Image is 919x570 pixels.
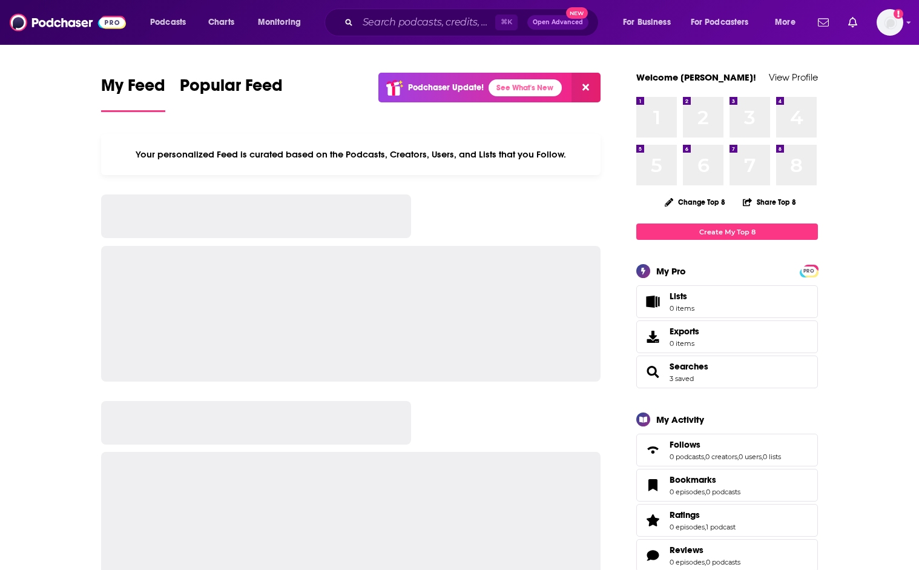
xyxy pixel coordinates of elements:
[683,13,766,32] button: open menu
[670,439,781,450] a: Follows
[691,14,749,31] span: For Podcasters
[802,266,816,275] a: PRO
[739,452,762,461] a: 0 users
[762,452,763,461] span: ,
[775,14,795,31] span: More
[10,11,126,34] img: Podchaser - Follow, Share and Rate Podcasts
[641,442,665,459] a: Follows
[641,328,665,345] span: Exports
[641,363,665,380] a: Searches
[656,265,686,277] div: My Pro
[566,7,588,19] span: New
[670,545,740,555] a: Reviews
[142,13,202,32] button: open menu
[180,75,283,112] a: Popular Feed
[706,523,736,531] a: 1 podcast
[636,71,756,83] a: Welcome [PERSON_NAME]!
[408,82,484,93] p: Podchaser Update!
[705,488,706,496] span: ,
[101,75,165,112] a: My Feed
[742,190,797,214] button: Share Top 8
[101,75,165,103] span: My Feed
[894,9,903,19] svg: Add a profile image
[670,523,705,531] a: 0 episodes
[623,14,671,31] span: For Business
[670,509,700,520] span: Ratings
[670,474,716,485] span: Bookmarks
[636,224,818,240] a: Create My Top 8
[670,474,740,485] a: Bookmarks
[670,545,703,555] span: Reviews
[877,9,903,36] button: Show profile menu
[636,285,818,318] a: Lists
[101,134,601,175] div: Your personalized Feed is curated based on the Podcasts, Creators, Users, and Lists that you Follow.
[670,291,687,302] span: Lists
[180,75,283,103] span: Popular Feed
[636,504,818,537] span: Ratings
[258,14,301,31] span: Monitoring
[769,71,818,83] a: View Profile
[877,9,903,36] img: User Profile
[766,13,811,32] button: open menu
[704,452,705,461] span: ,
[336,8,610,36] div: Search podcasts, credits, & more...
[670,361,708,372] a: Searches
[533,19,583,25] span: Open Advanced
[670,509,736,520] a: Ratings
[670,304,694,313] span: 0 items
[527,15,588,30] button: Open AdvancedNew
[200,13,242,32] a: Charts
[636,469,818,502] span: Bookmarks
[706,488,740,496] a: 0 podcasts
[670,374,694,383] a: 3 saved
[208,14,234,31] span: Charts
[670,326,699,337] span: Exports
[614,13,686,32] button: open menu
[656,414,704,425] div: My Activity
[670,439,700,450] span: Follows
[813,12,834,33] a: Show notifications dropdown
[636,434,818,466] span: Follows
[641,547,665,564] a: Reviews
[705,558,706,566] span: ,
[670,339,699,348] span: 0 items
[670,291,694,302] span: Lists
[670,488,705,496] a: 0 episodes
[877,9,903,36] span: Logged in as Jeffmarschner
[641,512,665,529] a: Ratings
[358,13,495,32] input: Search podcasts, credits, & more...
[705,523,706,531] span: ,
[657,194,733,210] button: Change Top 8
[641,477,665,494] a: Bookmarks
[706,558,740,566] a: 0 podcasts
[705,452,737,461] a: 0 creators
[150,14,186,31] span: Podcasts
[641,293,665,310] span: Lists
[495,15,518,30] span: ⌘ K
[489,79,562,96] a: See What's New
[636,320,818,353] a: Exports
[249,13,317,32] button: open menu
[843,12,862,33] a: Show notifications dropdown
[636,356,818,388] span: Searches
[670,452,704,461] a: 0 podcasts
[763,452,781,461] a: 0 lists
[670,558,705,566] a: 0 episodes
[737,452,739,461] span: ,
